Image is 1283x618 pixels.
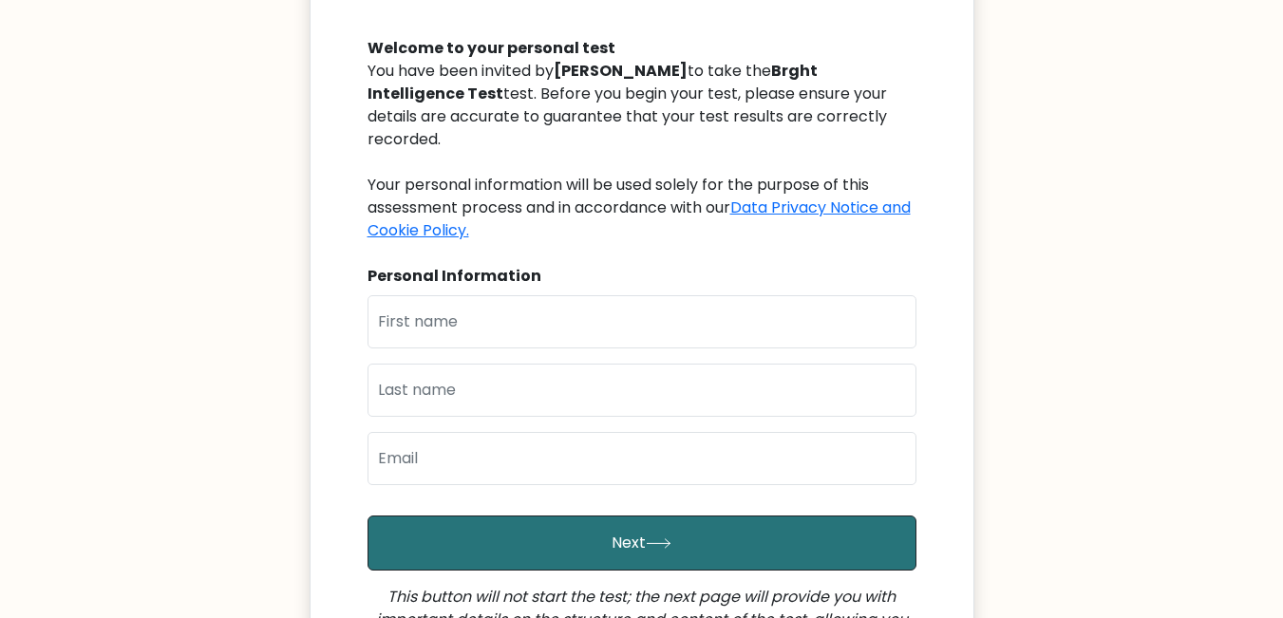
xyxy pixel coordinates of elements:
b: Brght Intelligence Test [368,60,818,104]
div: Welcome to your personal test [368,37,916,60]
input: Last name [368,364,916,417]
a: Data Privacy Notice and Cookie Policy. [368,197,911,241]
input: Email [368,432,916,485]
div: Personal Information [368,265,916,288]
button: Next [368,515,916,571]
div: You have been invited by to take the test. Before you begin your test, please ensure your details... [368,60,916,242]
input: First name [368,295,916,348]
b: [PERSON_NAME] [554,60,688,82]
